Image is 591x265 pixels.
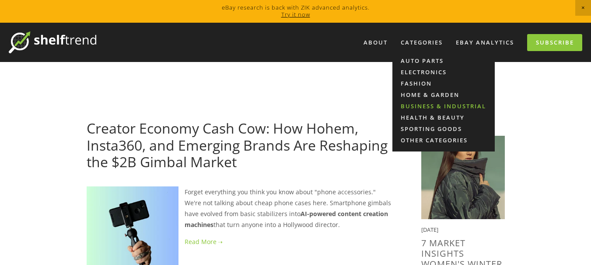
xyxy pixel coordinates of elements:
p: Forget everything you think you know about "phone accessories." We're not talking about cheap pho... [87,186,393,231]
a: Business & Industrial [392,100,495,112]
a: Auto Parts [392,55,495,66]
img: ShelfTrend [9,31,96,53]
a: Creator Economy Cash Cow: How Hohem, Insta360, and Emerging Brands Are Reshaping the $2B Gimbal M... [87,119,388,171]
a: Subscribe [527,34,582,51]
a: eBay Analytics [450,35,520,50]
a: Other Categories [392,134,495,146]
a: Electronics [392,66,495,78]
a: Home & Garden [392,89,495,100]
img: 7 Market Insights Women's Winter Jacket Sellers Should Know for 2025/26 [421,136,505,219]
div: Categories [395,35,448,50]
a: [DATE] [87,105,106,114]
a: Fashion [392,78,495,89]
a: Try it now [281,10,310,18]
a: About [358,35,393,50]
a: Sporting Goods [392,123,495,134]
a: Health & Beauty [392,112,495,123]
time: [DATE] [421,226,438,234]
